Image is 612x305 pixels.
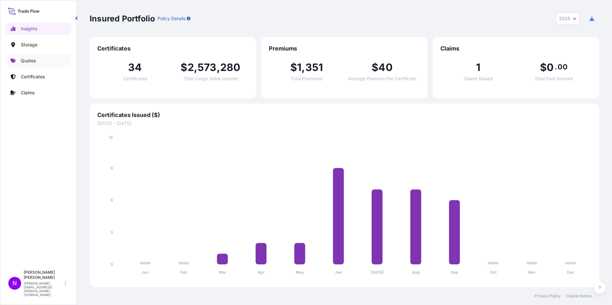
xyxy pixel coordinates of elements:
[180,270,187,275] tspan: Feb
[97,45,248,52] span: Certificates
[464,76,493,81] span: Claims Raised
[558,64,567,69] span: 00
[194,62,197,73] span: ,
[5,38,71,51] a: Storage
[24,270,63,280] p: [PERSON_NAME] [PERSON_NAME]
[21,58,36,64] p: Quotes
[24,281,63,297] p: [PERSON_NAME][EMAIL_ADDRESS][PERSON_NAME][DOMAIN_NAME]
[566,293,592,299] a: Cookie Notice
[540,62,547,73] span: $
[5,86,71,99] a: Claims
[110,198,113,202] tspan: 6
[547,62,554,73] span: 0
[21,90,35,96] p: Claims
[335,270,342,275] tspan: Jun
[21,42,37,48] p: Storage
[188,62,194,73] span: 2
[220,62,241,73] span: 280
[110,262,113,267] tspan: 0
[567,270,574,275] tspan: Dec
[157,15,185,22] p: Policy Details
[291,76,323,81] span: Total Premiums
[476,62,480,73] span: 1
[297,62,302,73] span: 1
[90,13,155,24] p: Insured Portfolio
[110,166,113,170] tspan: 9
[440,45,592,52] span: Claims
[269,45,420,52] span: Premiums
[110,230,113,235] tspan: 3
[21,26,37,32] p: Insights
[123,76,147,81] span: Certificates
[451,270,458,275] tspan: Sep
[97,111,592,119] span: Certificates Issued ($)
[181,62,187,73] span: $
[556,13,579,24] button: Year Selector
[348,76,416,81] span: Average Premium Per Certificate
[535,293,561,299] a: Privacy Policy
[5,70,71,83] a: Certificates
[109,135,113,140] tspan: 12
[5,22,71,35] a: Insights
[555,64,557,69] span: .
[197,62,217,73] span: 573
[290,62,297,73] span: $
[412,270,420,275] tspan: Aug
[302,62,305,73] span: ,
[372,62,378,73] span: $
[21,74,45,80] p: Certificates
[305,62,323,73] span: 351
[142,270,149,275] tspan: Jan
[5,54,71,67] a: Quotes
[296,270,304,275] tspan: May
[217,62,220,73] span: ,
[559,15,570,22] span: 2025
[378,62,392,73] span: 40
[12,280,17,286] span: N
[97,120,592,127] span: [DATE] - [DATE]
[371,270,384,275] tspan: [DATE]
[128,62,142,73] span: 34
[528,270,536,275] tspan: Nov
[490,270,497,275] tspan: Oct
[184,76,238,81] span: Total Cargo Value Insured
[535,76,573,81] span: Total Paid Amount
[219,270,226,275] tspan: Mar
[258,270,265,275] tspan: Apr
